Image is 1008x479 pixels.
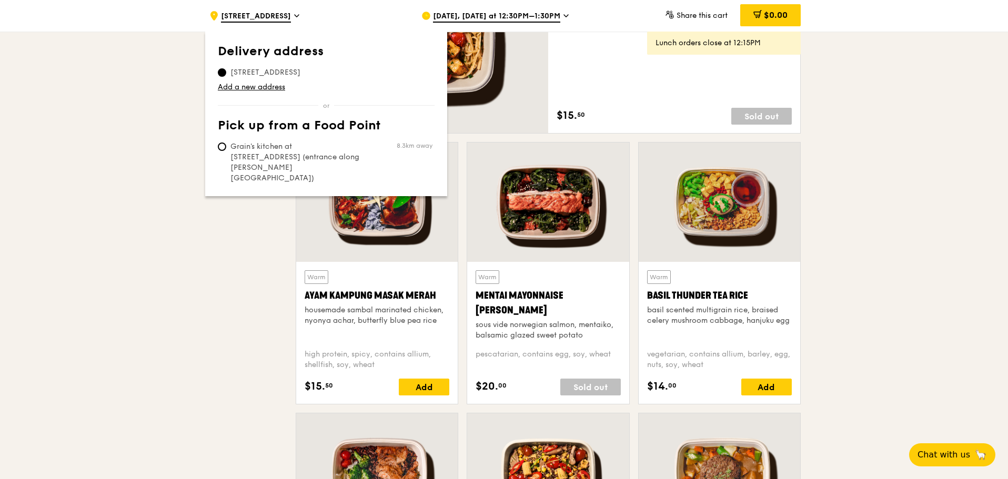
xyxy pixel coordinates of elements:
[476,270,499,284] div: Warm
[498,381,507,390] span: 00
[476,288,620,318] div: Mentai Mayonnaise [PERSON_NAME]
[397,141,432,150] span: 8.3km away
[476,349,620,370] div: pescatarian, contains egg, soy, wheat
[476,320,620,341] div: sous vide norwegian salmon, mentaiko, balsamic glazed sweet potato
[647,270,671,284] div: Warm
[399,379,449,395] div: Add
[557,108,577,124] span: $15.
[476,379,498,394] span: $20.
[668,381,677,390] span: 00
[305,270,328,284] div: Warm
[305,288,449,303] div: Ayam Kampung Masak Merah
[741,379,792,395] div: Add
[433,11,560,23] span: [DATE], [DATE] at 12:30PM–1:30PM
[656,38,792,48] div: Lunch orders close at 12:15PM
[918,449,970,461] span: Chat with us
[909,443,995,466] button: Chat with us🦙
[647,288,792,303] div: Basil Thunder Tea Rice
[577,110,585,119] span: 50
[974,449,987,461] span: 🦙
[325,381,333,390] span: 50
[305,379,325,394] span: $15.
[218,82,435,93] a: Add a new address
[305,305,449,326] div: housemade sambal marinated chicken, nyonya achar, butterfly blue pea rice
[218,118,435,137] th: Pick up from a Food Point
[305,349,449,370] div: high protein, spicy, contains allium, shellfish, soy, wheat
[764,10,788,20] span: $0.00
[647,379,668,394] span: $14.
[218,44,435,63] th: Delivery address
[560,379,621,395] div: Sold out
[218,142,226,151] input: Grain's kitchen at [STREET_ADDRESS] (entrance along [PERSON_NAME][GEOGRAPHIC_DATA])8.3km away
[218,141,375,184] span: Grain's kitchen at [STREET_ADDRESS] (entrance along [PERSON_NAME][GEOGRAPHIC_DATA])
[218,67,313,78] span: [STREET_ADDRESS]
[647,349,792,370] div: vegetarian, contains allium, barley, egg, nuts, soy, wheat
[677,11,728,20] span: Share this cart
[731,108,792,125] div: Sold out
[647,305,792,326] div: basil scented multigrain rice, braised celery mushroom cabbage, hanjuku egg
[218,68,226,77] input: [STREET_ADDRESS]
[221,11,291,23] span: [STREET_ADDRESS]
